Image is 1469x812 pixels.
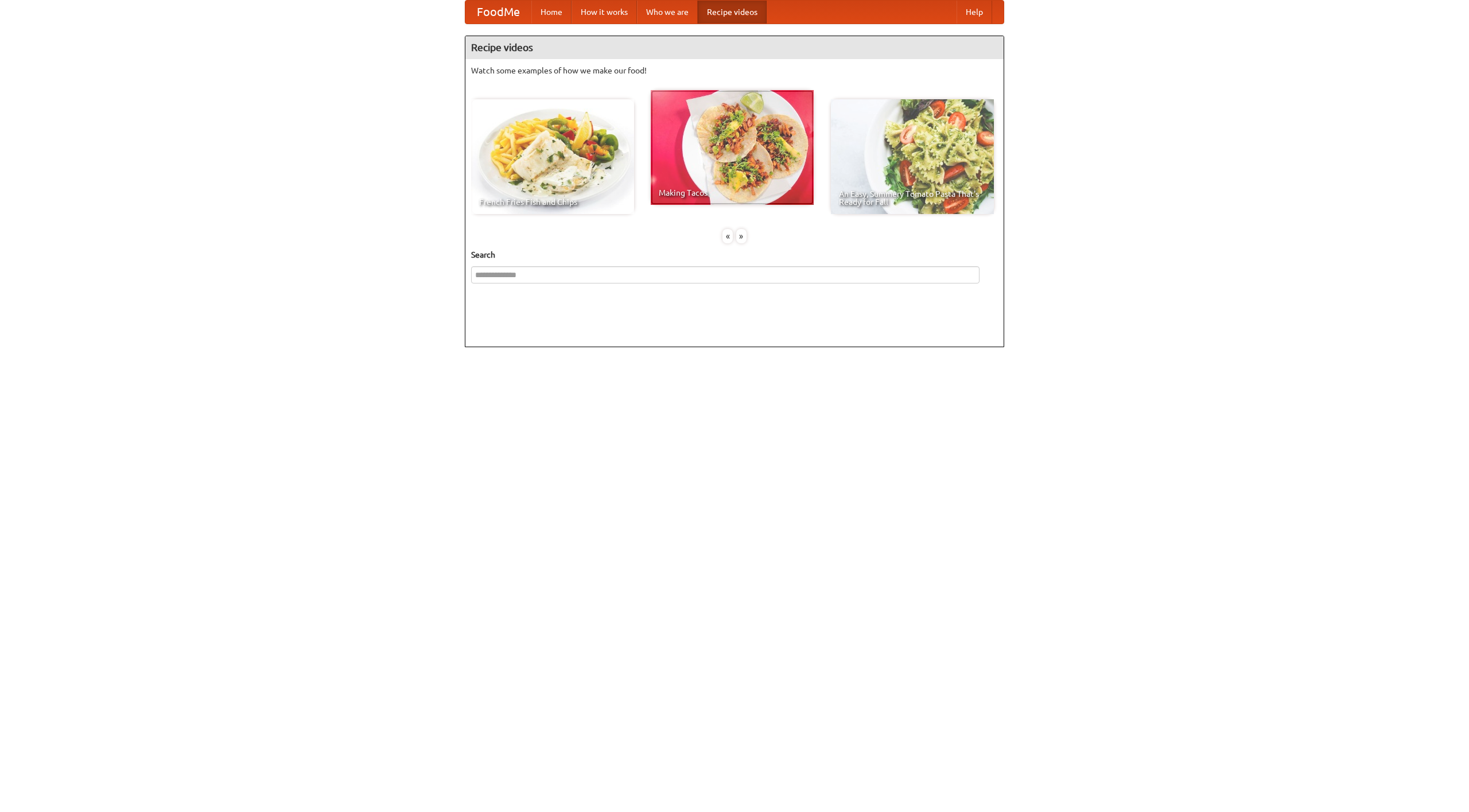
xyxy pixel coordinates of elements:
[659,189,806,197] span: Making Tacos
[957,1,992,24] a: Help
[736,229,747,243] div: »
[471,249,998,261] h5: Search
[722,229,733,243] div: «
[465,1,531,24] a: FoodMe
[479,198,626,206] span: French Fries Fish and Chips
[637,1,698,24] a: Who we are
[465,36,1004,59] h4: Recipe videos
[839,190,986,206] span: An Easy, Summery Tomato Pasta That's Ready for Fall
[698,1,767,24] a: Recipe videos
[651,90,814,205] a: Making Tacos
[531,1,572,24] a: Home
[572,1,637,24] a: How it works
[471,65,998,76] p: Watch some examples of how we make our food!
[471,99,634,214] a: French Fries Fish and Chips
[831,99,994,214] a: An Easy, Summery Tomato Pasta That's Ready for Fall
